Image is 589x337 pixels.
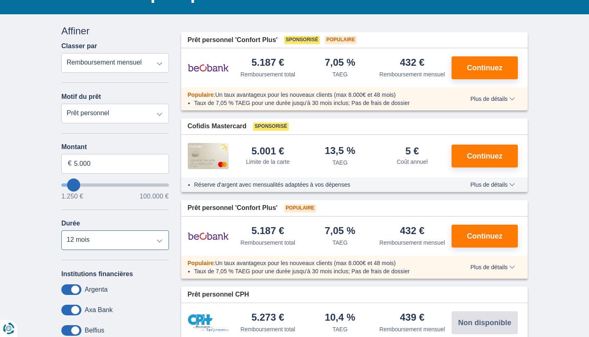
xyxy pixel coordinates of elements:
[61,24,169,38] div: Affiner
[464,181,521,188] button: Plus de détails
[61,220,80,227] label: Durée
[452,311,518,334] button: Non disponible
[400,58,425,69] div: 432 €
[470,264,515,270] span: Plus de détails
[325,146,355,157] div: 13,5 %
[188,92,214,98] span: Populaire
[241,239,295,247] div: Remboursement total
[241,325,295,333] div: Remboursement total
[252,312,284,324] div: 5.273 €
[188,203,278,213] span: Prêt personnel 'Confort Plus'
[470,96,515,102] span: Plus de détails
[284,204,316,212] span: Populaire
[85,286,108,293] label: Argenta
[325,226,355,237] div: 7,05 %
[85,327,104,334] label: Belfius
[458,319,511,326] span: Non disponible
[188,314,229,332] img: pret personnel CPH Banque
[61,93,101,100] label: Motif du prêt
[61,183,169,187] input: wantToBorrow
[380,325,445,333] div: Remboursement mensuel
[380,239,445,247] div: Remboursement mensuel
[452,145,518,167] button: Continuez
[470,182,515,187] span: Plus de détails
[464,96,521,102] button: Plus de détails
[181,91,453,99] div: :
[188,226,229,246] img: pret personnel Beobank
[188,290,249,299] span: Prêt personnel CPH
[400,226,425,237] div: 432 €
[467,232,503,240] span: Continuez
[284,36,320,44] span: Sponsorisé
[452,225,518,248] button: Continuez
[241,70,295,78] div: Remboursement total
[333,239,348,247] div: TAEG
[61,42,97,50] label: Classer par
[325,58,355,69] div: 7,05 %
[405,146,419,156] div: 5 €
[139,193,169,200] span: 100.000 €
[467,152,503,160] span: Continuez
[194,181,447,189] li: Réserve d'argent avec mensualités adaptées à vos dépenses
[246,158,290,166] div: Limite de la carte
[333,325,348,333] div: TAEG
[252,146,284,156] div: 5.001 €
[188,143,229,169] img: pret personnel Cofidis CC
[397,158,428,166] div: Coût annuel
[61,270,133,278] label: Institutions financières
[333,70,348,78] div: TAEG
[400,312,425,324] div: 439 €
[252,226,284,237] div: 5.187 €
[253,123,289,131] span: Sponsorisé
[325,36,357,44] span: Populaire
[452,56,518,79] button: Continuez
[215,260,396,266] span: Un taux avantageux pour les nouveaux clients (max 8.000€ et 48 mois)
[467,64,503,71] span: Continuez
[188,58,229,78] img: pret personnel Beobank
[68,159,72,168] span: €
[380,70,445,78] div: Remboursement mensuel
[188,260,214,266] span: Populaire
[188,122,247,131] span: Cofidis Mastercard
[188,36,278,45] span: Prêt personnel 'Confort Plus'
[194,267,447,275] li: Taux de 7,05 % TAEG pour une durée jusqu’à 30 mois inclus; Pas de frais de dossier
[85,306,112,314] label: Axa Bank
[464,264,521,270] button: Plus de détails
[252,58,284,69] div: 5.187 €
[181,259,453,267] div: :
[215,92,396,98] span: Un taux avantageux pour les nouveaux clients (max 8.000€ et 48 mois)
[194,99,447,107] li: Taux de 7,05 % TAEG pour une durée jusqu’à 30 mois inclus; Pas de frais de dossier
[61,143,169,151] label: Montant
[333,158,348,167] div: TAEG
[61,193,83,200] span: 1.250 €
[325,312,355,324] div: 10,4 %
